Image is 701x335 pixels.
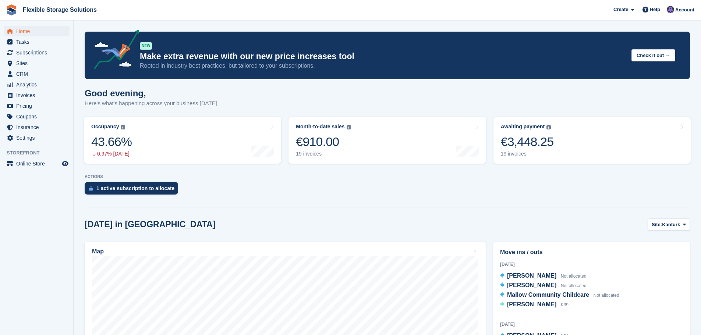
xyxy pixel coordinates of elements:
span: Account [675,6,694,14]
a: menu [4,101,70,111]
button: Check it out → [631,49,675,61]
img: icon-info-grey-7440780725fd019a000dd9b08b2336e03edf1995a4989e88bcd33f0948082b44.svg [546,125,551,129]
a: Occupancy 43.66% 0.97% [DATE] [84,117,281,164]
span: Site: [652,221,662,228]
a: menu [4,122,70,132]
div: 19 invoices [501,151,554,157]
span: Not allocated [561,274,587,279]
span: CRM [16,69,60,79]
a: menu [4,37,70,47]
a: Flexible Storage Solutions [20,4,100,16]
div: NEW [140,42,152,50]
a: [PERSON_NAME] Not allocated [500,281,587,291]
span: Not allocated [561,283,587,288]
span: Insurance [16,122,60,132]
a: menu [4,90,70,100]
img: icon-info-grey-7440780725fd019a000dd9b08b2336e03edf1995a4989e88bcd33f0948082b44.svg [347,125,351,129]
span: Tasks [16,37,60,47]
span: Help [650,6,660,13]
a: [PERSON_NAME] Not allocated [500,271,587,281]
a: menu [4,58,70,68]
div: 43.66% [91,134,132,149]
div: €3,448.25 [501,134,554,149]
div: Occupancy [91,124,119,130]
span: Storefront [7,149,73,157]
div: [DATE] [500,261,683,268]
p: ACTIONS [85,174,690,179]
span: [PERSON_NAME] [507,282,556,288]
span: Pricing [16,101,60,111]
a: menu [4,47,70,58]
span: [PERSON_NAME] [507,272,556,279]
span: Subscriptions [16,47,60,58]
h2: Map [92,248,104,255]
a: Awaiting payment €3,448.25 19 invoices [493,117,691,164]
p: Here's what's happening across your business [DATE] [85,99,217,108]
a: menu [4,26,70,36]
h2: [DATE] in [GEOGRAPHIC_DATA] [85,220,215,229]
div: Awaiting payment [501,124,545,130]
a: menu [4,133,70,143]
a: Mallow Community Childcare Not allocated [500,291,619,300]
span: K39 [561,302,569,307]
a: Month-to-date sales €910.00 19 invoices [288,117,486,164]
span: Mallow Community Childcare [507,292,589,298]
a: menu [4,69,70,79]
span: Create [613,6,628,13]
a: 1 active subscription to allocate [85,182,182,198]
img: price-adjustments-announcement-icon-8257ccfd72463d97f412b2fc003d46551f7dbcb40ab6d574587a9cd5c0d94... [88,30,139,72]
span: [PERSON_NAME] [507,301,556,307]
img: icon-info-grey-7440780725fd019a000dd9b08b2336e03edf1995a4989e88bcd33f0948082b44.svg [121,125,125,129]
span: Not allocated [594,293,619,298]
a: menu [4,158,70,169]
span: Sites [16,58,60,68]
span: Analytics [16,79,60,90]
div: 0.97% [DATE] [91,151,132,157]
span: Kanturk [662,221,680,228]
img: active_subscription_to_allocate_icon-d502201f5373d7db506a760aba3b589e785aa758c864c3986d89f69b8ff3... [89,186,93,191]
a: menu [4,79,70,90]
span: Invoices [16,90,60,100]
a: menu [4,111,70,122]
span: Settings [16,133,60,143]
div: €910.00 [296,134,351,149]
div: 19 invoices [296,151,351,157]
div: Month-to-date sales [296,124,344,130]
img: stora-icon-8386f47178a22dfd0bd8f6a31ec36ba5ce8667c1dd55bd0f319d3a0aa187defe.svg [6,4,17,15]
span: Coupons [16,111,60,122]
p: Rooted in industry best practices, but tailored to your subscriptions. [140,62,626,70]
span: Home [16,26,60,36]
a: [PERSON_NAME] K39 [500,300,569,310]
a: Preview store [61,159,70,168]
div: 1 active subscription to allocate [96,185,174,191]
h2: Move ins / outs [500,248,683,257]
h1: Good evening, [85,88,217,98]
button: Site: Kanturk [648,218,690,231]
span: Online Store [16,158,60,169]
div: [DATE] [500,321,683,328]
p: Make extra revenue with our new price increases tool [140,51,626,62]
